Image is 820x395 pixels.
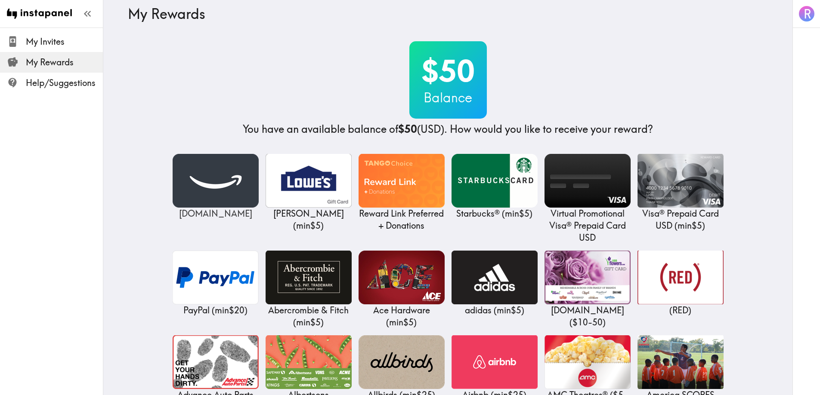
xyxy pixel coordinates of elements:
img: PayPal [173,251,259,304]
p: Ace Hardware ( min $5 ) [359,304,445,328]
span: My Invites [26,36,103,48]
p: Virtual Promotional Visa® Prepaid Card USD [545,208,631,244]
p: [DOMAIN_NAME] ( $10 - 50 ) [545,304,631,328]
img: America SCORES [637,335,724,389]
img: 1-800flowers.com [545,251,631,304]
img: Allbirds [359,335,445,389]
img: Reward Link Preferred + Donations [359,154,445,208]
img: Abercrombie & Fitch [266,251,352,304]
img: Starbucks® [452,154,538,208]
img: adidas [452,251,538,304]
h2: $50 [409,53,487,89]
img: (RED) [637,251,724,304]
a: Starbucks®Starbucks® (min$5) [452,154,538,220]
p: adidas ( min $5 ) [452,304,538,316]
p: Abercrombie & Fitch ( min $5 ) [266,304,352,328]
img: Visa® Prepaid Card USD [637,154,724,208]
p: [DOMAIN_NAME] [173,208,259,220]
p: (RED) [637,304,724,316]
a: Lowe's[PERSON_NAME] (min$5) [266,154,352,232]
a: adidasadidas (min$5) [452,251,538,316]
span: My Rewards [26,56,103,68]
p: Reward Link Preferred + Donations [359,208,445,232]
a: PayPalPayPal (min$20) [173,251,259,316]
img: Virtual Promotional Visa® Prepaid Card USD [545,154,631,208]
h4: You have an available balance of (USD) . How would you like to receive your reward? [243,122,653,137]
p: [PERSON_NAME] ( min $5 ) [266,208,352,232]
button: R [798,5,815,22]
span: Help/Suggestions [26,77,103,89]
img: Lowe's [266,154,352,208]
a: 1-800flowers.com[DOMAIN_NAME] ($10-50) [545,251,631,328]
img: Albertsons Companies [266,335,352,389]
img: AMC Theatres® [545,335,631,389]
h3: My Rewards [128,6,761,22]
p: Visa® Prepaid Card USD ( min $5 ) [637,208,724,232]
h3: Balance [409,89,487,107]
p: PayPal ( min $20 ) [173,304,259,316]
p: Starbucks® ( min $5 ) [452,208,538,220]
img: Amazon.com [173,154,259,208]
img: Ace Hardware [359,251,445,304]
a: Reward Link Preferred + DonationsReward Link Preferred + Donations [359,154,445,232]
a: Visa® Prepaid Card USDVisa® Prepaid Card USD (min$5) [637,154,724,232]
span: R [804,6,811,21]
a: Virtual Promotional Visa® Prepaid Card USDVirtual Promotional Visa® Prepaid Card USD [545,154,631,244]
a: (RED)(RED) [637,251,724,316]
a: Amazon.com[DOMAIN_NAME] [173,154,259,220]
b: $50 [398,122,417,135]
a: Abercrombie & FitchAbercrombie & Fitch (min$5) [266,251,352,328]
a: Ace HardwareAce Hardware (min$5) [359,251,445,328]
img: Advance Auto Parts [173,335,259,389]
img: Airbnb [452,335,538,389]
